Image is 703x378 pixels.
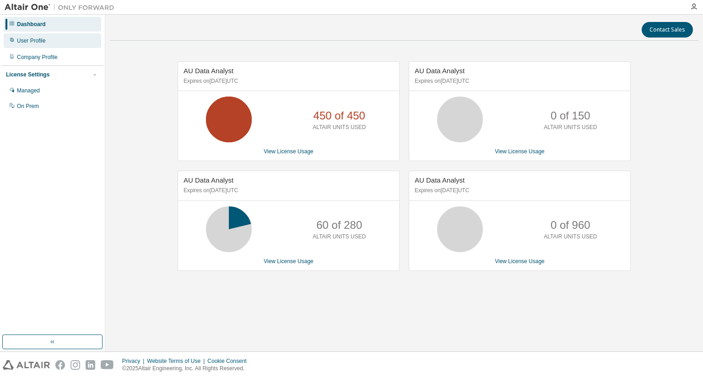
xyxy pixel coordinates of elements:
[17,87,40,94] div: Managed
[70,360,80,370] img: instagram.svg
[17,21,46,28] div: Dashboard
[495,258,545,265] a: View License Usage
[313,233,366,241] p: ALTAIR UNITS USED
[415,187,622,194] p: Expires on [DATE] UTC
[207,357,252,365] div: Cookie Consent
[101,360,114,370] img: youtube.svg
[415,67,465,75] span: AU Data Analyst
[122,365,252,373] p: © 2025 Altair Engineering, Inc. All Rights Reserved.
[184,176,233,184] span: AU Data Analyst
[17,54,58,61] div: Company Profile
[415,77,622,85] p: Expires on [DATE] UTC
[147,357,207,365] div: Website Terms of Use
[17,37,46,44] div: User Profile
[184,67,233,75] span: AU Data Analyst
[642,22,693,38] button: Contact Sales
[415,176,465,184] span: AU Data Analyst
[264,148,314,155] a: View License Usage
[264,258,314,265] a: View License Usage
[316,217,362,233] p: 60 of 280
[86,360,95,370] img: linkedin.svg
[314,108,365,124] p: 450 of 450
[495,148,545,155] a: View License Usage
[5,3,119,12] img: Altair One
[3,360,50,370] img: altair_logo.svg
[313,124,366,131] p: ALTAIR UNITS USED
[544,124,597,131] p: ALTAIR UNITS USED
[544,233,597,241] p: ALTAIR UNITS USED
[551,217,590,233] p: 0 of 960
[184,187,391,194] p: Expires on [DATE] UTC
[122,357,147,365] div: Privacy
[551,108,590,124] p: 0 of 150
[55,360,65,370] img: facebook.svg
[17,103,39,110] div: On Prem
[6,71,49,78] div: License Settings
[184,77,391,85] p: Expires on [DATE] UTC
